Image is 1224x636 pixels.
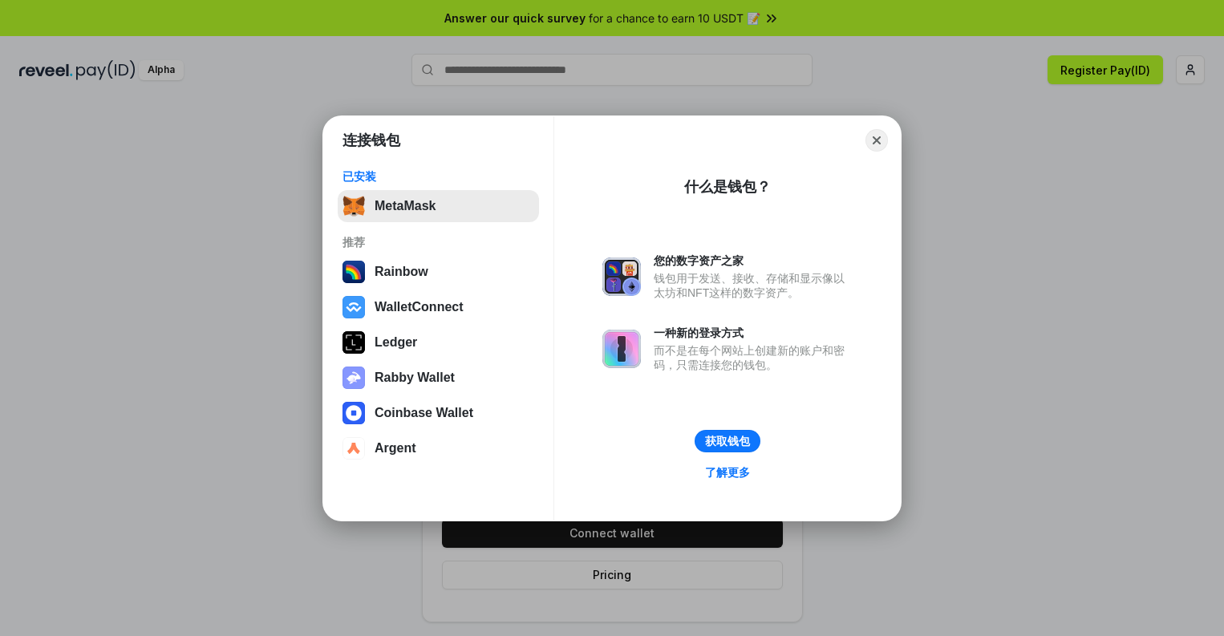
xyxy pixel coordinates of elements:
button: Coinbase Wallet [338,397,539,429]
div: MetaMask [375,199,436,213]
img: svg+xml,%3Csvg%20width%3D%22120%22%20height%3D%22120%22%20viewBox%3D%220%200%20120%20120%22%20fil... [342,261,365,283]
img: svg+xml,%3Csvg%20width%3D%2228%22%20height%3D%2228%22%20viewBox%3D%220%200%2028%2028%22%20fill%3D... [342,402,365,424]
img: svg+xml,%3Csvg%20xmlns%3D%22http%3A%2F%2Fwww.w3.org%2F2000%2Fsvg%22%20fill%3D%22none%22%20viewBox... [602,257,641,296]
button: MetaMask [338,190,539,222]
div: 什么是钱包？ [684,177,771,196]
button: Rainbow [338,256,539,288]
div: 了解更多 [705,465,750,480]
a: 了解更多 [695,462,760,483]
img: svg+xml,%3Csvg%20xmlns%3D%22http%3A%2F%2Fwww.w3.org%2F2000%2Fsvg%22%20fill%3D%22none%22%20viewBox... [342,367,365,389]
button: Rabby Wallet [338,362,539,394]
button: 获取钱包 [695,430,760,452]
button: Argent [338,432,539,464]
div: 获取钱包 [705,434,750,448]
img: svg+xml,%3Csvg%20xmlns%3D%22http%3A%2F%2Fwww.w3.org%2F2000%2Fsvg%22%20width%3D%2228%22%20height%3... [342,331,365,354]
div: Ledger [375,335,417,350]
img: svg+xml,%3Csvg%20width%3D%2228%22%20height%3D%2228%22%20viewBox%3D%220%200%2028%2028%22%20fill%3D... [342,437,365,460]
div: 推荐 [342,235,534,249]
img: svg+xml,%3Csvg%20xmlns%3D%22http%3A%2F%2Fwww.w3.org%2F2000%2Fsvg%22%20fill%3D%22none%22%20viewBox... [602,330,641,368]
button: Close [865,129,888,152]
h1: 连接钱包 [342,131,400,150]
button: Ledger [338,326,539,359]
div: Coinbase Wallet [375,406,473,420]
div: 一种新的登录方式 [654,326,853,340]
div: 已安装 [342,169,534,184]
div: 而不是在每个网站上创建新的账户和密码，只需连接您的钱包。 [654,343,853,372]
div: WalletConnect [375,300,464,314]
div: 钱包用于发送、接收、存储和显示像以太坊和NFT这样的数字资产。 [654,271,853,300]
div: Rainbow [375,265,428,279]
div: Argent [375,441,416,456]
img: svg+xml,%3Csvg%20fill%3D%22none%22%20height%3D%2233%22%20viewBox%3D%220%200%2035%2033%22%20width%... [342,195,365,217]
button: WalletConnect [338,291,539,323]
div: Rabby Wallet [375,371,455,385]
div: 您的数字资产之家 [654,253,853,268]
img: svg+xml,%3Csvg%20width%3D%2228%22%20height%3D%2228%22%20viewBox%3D%220%200%2028%2028%22%20fill%3D... [342,296,365,318]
